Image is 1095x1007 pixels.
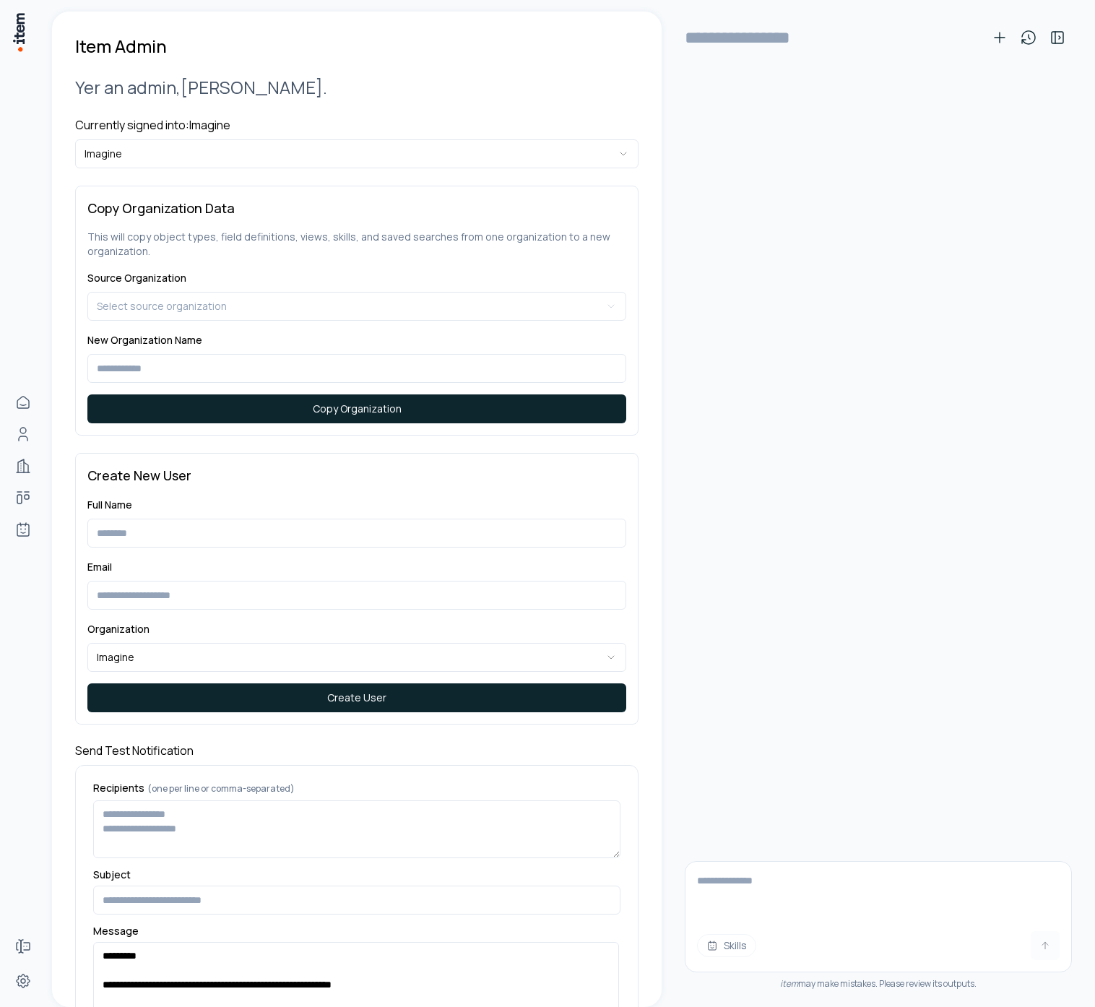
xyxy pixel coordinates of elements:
[9,483,38,512] a: deals
[93,783,620,795] label: Recipients
[685,978,1072,990] div: may make mistakes. Please review its outputs.
[87,465,626,485] h3: Create New User
[93,926,620,936] label: Message
[780,977,798,990] i: item
[1014,23,1043,52] button: View history
[87,333,202,347] label: New Organization Name
[87,683,626,712] button: Create User
[9,932,38,961] a: Forms
[87,394,626,423] button: Copy Organization
[9,515,38,544] a: Agents
[87,198,626,218] h3: Copy Organization Data
[75,35,167,58] h1: Item Admin
[87,498,132,511] label: Full Name
[9,388,38,417] a: Home
[87,271,186,285] label: Source Organization
[147,782,295,795] span: (one per line or comma-separated)
[87,230,626,259] p: This will copy object types, field definitions, views, skills, and saved searches from one organi...
[1043,23,1072,52] button: Toggle sidebar
[724,938,747,953] span: Skills
[9,420,38,449] a: Contacts
[75,116,639,134] h4: Currently signed into: Imagine
[75,742,639,759] h4: Send Test Notification
[93,870,620,880] label: Subject
[75,75,639,99] h2: Yer an admin, [PERSON_NAME] .
[9,451,38,480] a: Companies
[697,934,756,957] button: Skills
[87,560,112,574] label: Email
[87,622,150,636] label: Organization
[985,23,1014,52] button: New conversation
[12,12,26,53] img: Item Brain Logo
[9,967,38,995] a: Settings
